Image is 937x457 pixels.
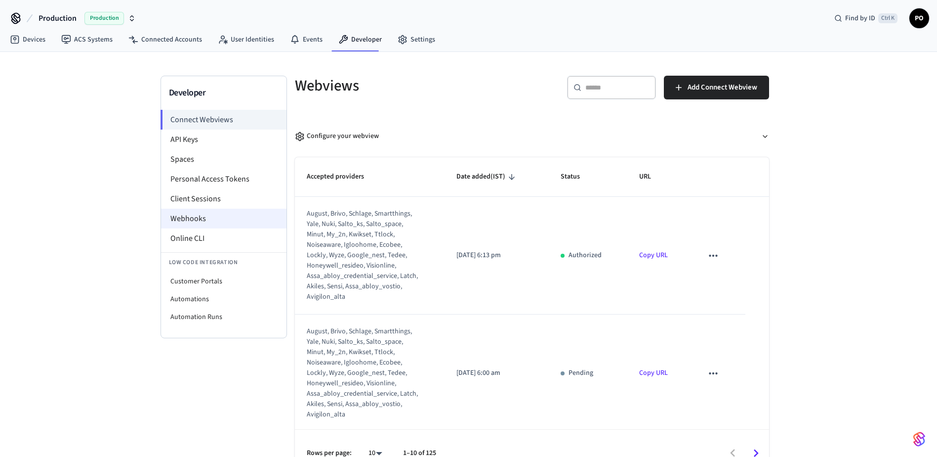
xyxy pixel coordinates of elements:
li: API Keys [161,130,286,149]
img: SeamLogoGradient.69752ec5.svg [913,431,925,447]
h5: Webviews [295,76,526,96]
div: august, brivo, schlage, smartthings, yale, nuki, salto_ks, salto_space, minut, my_2n, kwikset, tt... [307,209,420,302]
a: Copy URL [639,250,668,260]
span: Ctrl K [878,13,897,23]
span: Accepted providers [307,169,377,184]
p: [DATE] 6:13 pm [456,250,536,261]
li: Automation Runs [161,308,286,326]
p: Authorized [569,250,602,261]
a: Connected Accounts [121,31,210,48]
a: Developer [330,31,390,48]
h3: Developer [169,86,279,100]
p: Pending [569,368,593,378]
span: Find by ID [845,13,875,23]
span: Production [84,12,124,25]
span: Production [39,12,77,24]
li: Personal Access Tokens [161,169,286,189]
span: URL [639,169,664,184]
span: Add Connect Webview [688,81,757,94]
a: User Identities [210,31,282,48]
li: Spaces [161,149,286,169]
li: Connect Webviews [161,110,286,130]
div: Find by IDCtrl K [826,9,905,27]
span: Status [561,169,593,184]
button: PO [909,8,929,28]
li: Client Sessions [161,189,286,209]
a: Events [282,31,330,48]
li: Online CLI [161,228,286,248]
a: Settings [390,31,443,48]
button: Add Connect Webview [664,76,769,99]
li: Low Code Integration [161,252,286,273]
span: Date added(IST) [456,169,518,184]
div: august, brivo, schlage, smartthings, yale, nuki, salto_ks, salto_space, minut, my_2n, kwikset, tt... [307,326,420,420]
p: [DATE] 6:00 am [456,368,536,378]
div: Configure your webview [295,131,379,141]
a: Copy URL [639,368,668,378]
button: Configure your webview [295,123,769,149]
li: Automations [161,290,286,308]
a: ACS Systems [53,31,121,48]
li: Customer Portals [161,273,286,290]
li: Webhooks [161,209,286,228]
span: PO [910,9,928,27]
a: Devices [2,31,53,48]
